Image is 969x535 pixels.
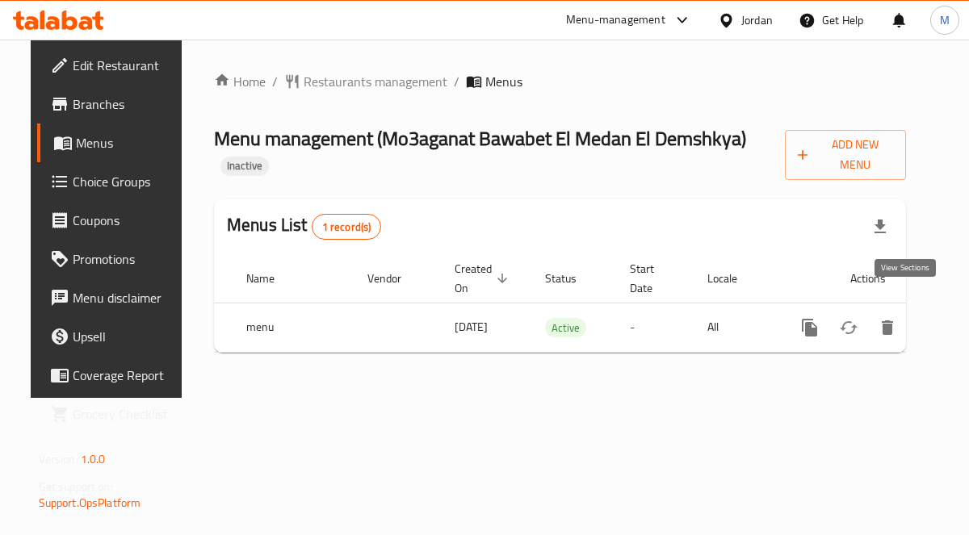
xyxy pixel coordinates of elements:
span: 1.0.0 [81,449,106,470]
div: Total records count [312,214,382,240]
span: Get support on: [39,476,113,497]
span: Branches [73,94,179,114]
a: Grocery Checklist [37,395,192,433]
span: Choice Groups [73,172,179,191]
a: Support.OpsPlatform [39,492,141,513]
button: Add New Menu [785,130,907,180]
span: Menu disclaimer [73,288,179,307]
nav: breadcrumb [214,72,906,91]
div: Jordan [741,11,773,29]
div: Inactive [220,157,269,176]
h2: Menus List [227,213,381,240]
a: Edit Restaurant [37,46,192,85]
span: Menus [76,133,179,153]
a: Coverage Report [37,356,192,395]
div: Active [545,318,586,337]
span: Edit Restaurant [73,56,179,75]
a: Branches [37,85,192,123]
span: Menu management ( Mo3aganat Bawabet El Medan El Demshkya ) [214,120,746,157]
a: Upsell [37,317,192,356]
a: Menu disclaimer [37,278,192,317]
a: Choice Groups [37,162,192,201]
span: Name [246,269,296,288]
li: / [272,72,278,91]
button: Change Status [829,308,868,347]
span: Menus [485,72,522,91]
span: M [940,11,950,29]
td: menu [233,303,354,352]
span: Locale [707,269,758,288]
li: / [454,72,459,91]
span: Add New Menu [798,135,894,175]
button: more [791,308,829,347]
td: - [617,303,694,352]
th: Actions [778,254,959,303]
span: Grocery Checklist [73,404,179,424]
span: Version: [39,449,78,470]
span: 1 record(s) [313,219,381,235]
span: Vendor [367,269,422,288]
span: Created On [455,259,513,298]
a: Promotions [37,240,192,278]
span: Promotions [73,249,179,269]
button: Delete menu [868,308,907,347]
span: Upsell [73,327,179,346]
a: Home [214,72,266,91]
a: Coupons [37,201,192,240]
td: All [694,303,778,352]
table: enhanced table [156,254,959,353]
span: Start Date [630,259,675,298]
a: Restaurants management [284,72,447,91]
span: [DATE] [455,316,488,337]
span: Coupons [73,211,179,230]
span: Active [545,319,586,337]
a: Menus [37,123,192,162]
span: Inactive [220,159,269,173]
span: Status [545,269,598,288]
span: Restaurants management [304,72,447,91]
span: Coverage Report [73,366,179,385]
div: Menu-management [566,10,665,30]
